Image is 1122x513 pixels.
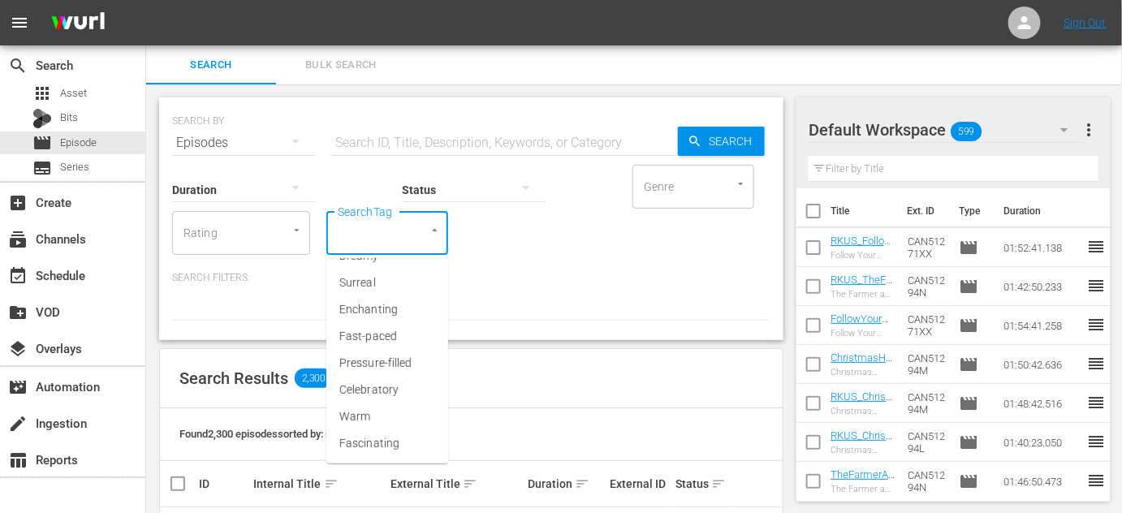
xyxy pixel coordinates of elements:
a: FollowYourHeart99_Wurl [831,313,895,337]
span: Ingestion [8,414,28,433]
th: Duration [994,188,1091,234]
button: Open [289,222,304,238]
span: Search [702,127,765,156]
span: Fascinating [339,435,399,452]
span: 2,300 [295,369,333,388]
div: Episodes [172,120,315,166]
span: Asset [60,85,87,101]
a: RKUS_ChristmasCupcakes [831,429,892,466]
span: Warm [339,408,370,425]
span: sort [463,476,477,491]
span: Episode [959,277,978,296]
td: CAN51294N [901,267,952,306]
span: Automation [8,377,28,397]
span: Episode [959,238,978,257]
div: Duration [528,474,605,494]
div: External Title [391,474,523,494]
div: Follow Your Heart [831,328,895,338]
td: CAN51271XX [901,228,952,267]
span: Fast-paced [339,328,397,345]
span: Bulk Search [286,56,396,75]
td: CAN51294M [901,345,952,384]
a: RKUS_ChristmasHarmony [831,390,894,415]
span: menu [10,13,29,32]
td: CAN51271XX [901,306,952,345]
a: RKUS_FollowYourHeart99 [831,235,892,259]
span: Asset [32,84,52,103]
span: Surreal [339,274,376,291]
div: External ID [610,477,671,490]
div: Internal Title [254,474,386,494]
td: 01:50:42.636 [997,345,1086,384]
button: Open [733,176,749,192]
span: Episode [959,472,978,491]
a: ChristmasHarmony_Wurl [831,351,895,376]
span: reorder [1086,393,1106,412]
td: CAN51294M [901,384,952,423]
div: Default Workspace [809,107,1084,153]
span: Episode [32,133,52,153]
span: sort [575,476,589,491]
span: Found 2,300 episodes sorted by: relevance [179,428,371,440]
span: Pressure-filled [339,355,412,372]
div: ID [199,477,249,490]
button: Search [678,127,765,156]
td: 01:42:50.233 [997,267,1086,306]
span: reorder [1086,471,1106,490]
span: Search [8,56,28,75]
th: Ext. ID [898,188,950,234]
span: Episode [959,355,978,374]
span: reorder [1086,237,1106,256]
div: Bits [32,109,52,128]
span: Celebratory [339,382,399,399]
span: Series [60,159,89,175]
span: Search [156,56,266,75]
span: Episode [959,394,978,413]
td: 01:52:41.138 [997,228,1086,267]
span: Series [32,158,52,178]
div: Follow Your Heart [831,250,895,261]
span: reorder [1086,354,1106,373]
span: VOD [8,303,28,322]
span: more_vert [1079,120,1098,140]
span: Enchanting [339,301,398,318]
span: Reports [8,450,28,470]
td: 01:54:41.258 [997,306,1086,345]
img: ans4CAIJ8jUAAAAAAAAAAAAAAAAAAAAAAAAgQb4GAAAAAAAAAAAAAAAAAAAAAAAAJMjXAAAAAAAAAAAAAAAAAAAAAAAAgAT5G... [39,4,117,42]
span: Search Results [179,369,288,388]
p: Search Filters: [172,271,770,285]
td: CAN51294N [901,462,952,501]
a: RKUS_TheFarmerAndTheBelle_SavingSantaland [831,274,895,322]
span: Create [8,193,28,213]
div: Christmas Cupcakes [831,445,895,455]
span: sort [711,476,726,491]
span: sort [324,476,339,491]
div: The Farmer and the Belle – Saving Santaland [831,289,895,300]
td: 01:48:42.516 [997,384,1086,423]
span: Episode [959,433,978,452]
span: reorder [1086,276,1106,295]
span: Schedule [8,266,28,286]
button: Close [427,222,442,238]
a: Sign Out [1064,16,1107,29]
div: Christmas Harmony [831,406,895,416]
td: 01:40:23.050 [997,423,1086,462]
div: Christmas Harmony [831,367,895,377]
td: CAN51294L [901,423,952,462]
span: reorder [1086,315,1106,334]
span: reorder [1086,432,1106,451]
div: Status [675,474,726,494]
button: more_vert [1079,110,1098,149]
span: Channels [8,230,28,249]
span: Episode [60,135,97,151]
span: 599 [952,114,982,149]
td: 01:46:50.473 [997,462,1086,501]
span: Episode [959,316,978,335]
th: Title [831,188,897,234]
span: Overlays [8,339,28,359]
th: Type [949,188,994,234]
div: The Farmer and the Belle – Saving Santaland [831,484,895,494]
span: Bits [60,110,78,126]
